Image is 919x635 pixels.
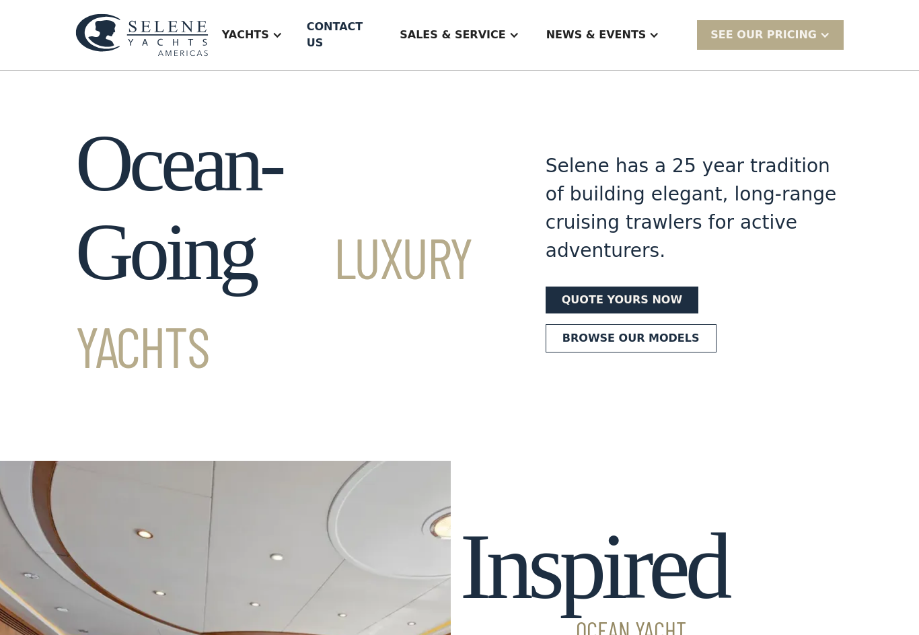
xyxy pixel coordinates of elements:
[546,27,647,43] div: News & EVENTS
[400,27,505,43] div: Sales & Service
[710,27,817,43] div: SEE Our Pricing
[75,223,472,379] span: Luxury Yachts
[697,20,844,49] div: SEE Our Pricing
[75,119,497,385] h1: Ocean-Going
[75,13,209,57] img: logo
[533,8,673,62] div: News & EVENTS
[307,19,376,51] div: Contact US
[546,287,698,313] a: Quote yours now
[222,27,269,43] div: Yachts
[209,8,296,62] div: Yachts
[386,8,532,62] div: Sales & Service
[546,324,716,352] a: Browse our models
[546,152,844,265] div: Selene has a 25 year tradition of building elegant, long-range cruising trawlers for active adven...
